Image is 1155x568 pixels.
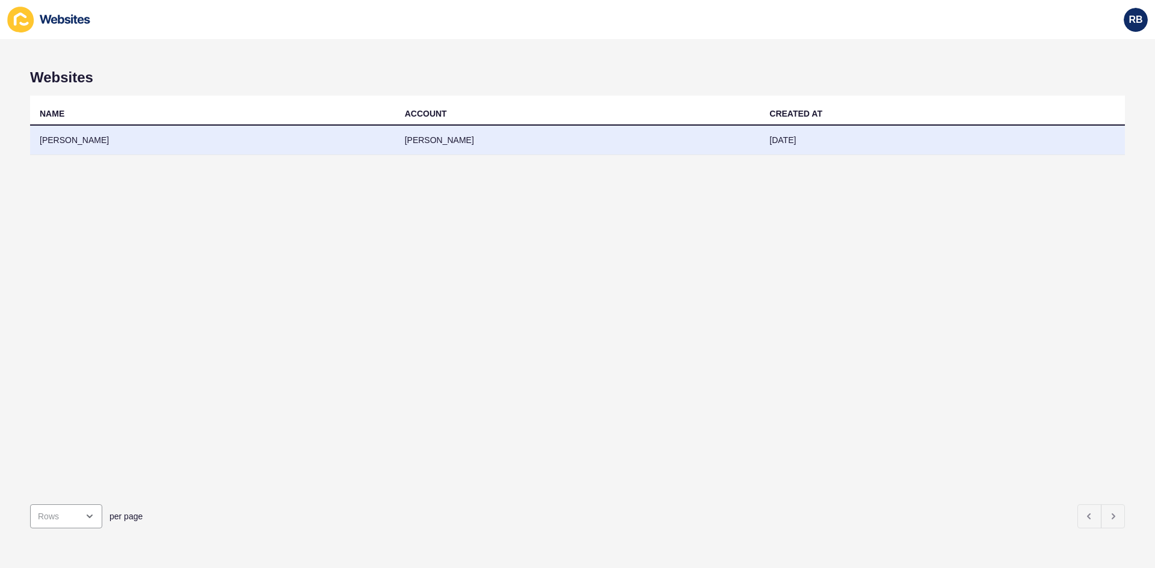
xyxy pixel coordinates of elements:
[395,126,760,155] td: [PERSON_NAME]
[769,108,822,120] div: CREATED AT
[760,126,1125,155] td: [DATE]
[405,108,447,120] div: ACCOUNT
[30,126,395,155] td: [PERSON_NAME]
[30,504,102,528] div: open menu
[109,510,143,522] span: per page
[1129,14,1142,26] span: RB
[30,69,1125,86] h1: Websites
[40,108,64,120] div: NAME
